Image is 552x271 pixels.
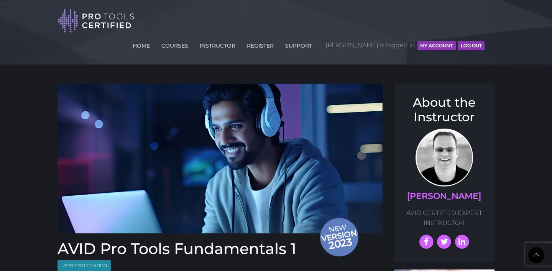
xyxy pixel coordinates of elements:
[58,241,383,256] h1: AVID Pro Tools Fundamentals 1
[458,41,485,50] button: Log Out
[416,129,473,187] img: AVID Expert Instructor, Professor Scott Beckett profile photo
[320,223,360,253] span: New
[320,230,358,241] span: version
[58,84,383,233] img: Pro tools certified Fundamentals 1 Course cover
[417,41,455,50] button: MY ACCOUNT
[325,34,485,57] span: [PERSON_NAME] is logged in
[528,247,544,263] a: Back to Top
[407,191,481,201] a: [PERSON_NAME]
[245,38,276,50] a: REGISTER
[402,95,487,125] h3: About the Instructor
[159,38,190,50] a: COURSES
[402,208,487,228] p: AVID CERTIFIED EXPERT INSTRUCTOR
[58,84,383,233] a: Newversion 2023
[131,38,152,50] a: HOME
[198,38,237,50] a: INSTRUCTOR
[320,234,360,253] span: 2023
[58,8,135,33] img: Pro Tools Certified Logo
[283,38,314,50] a: SUPPORT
